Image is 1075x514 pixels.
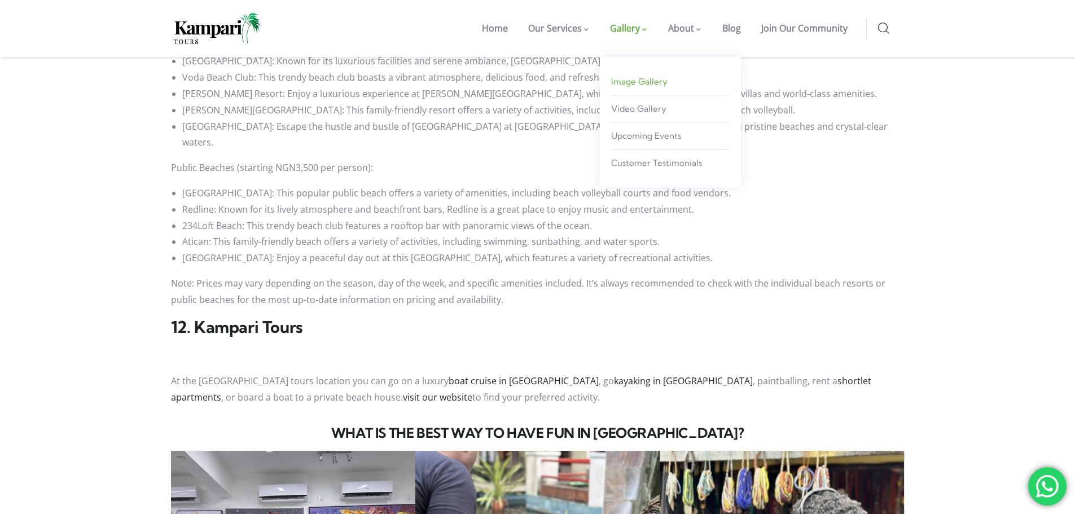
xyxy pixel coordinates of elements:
[611,125,730,146] a: Upcoming Events
[182,252,713,264] span: [GEOGRAPHIC_DATA]: Enjoy a peaceful day out at this [GEOGRAPHIC_DATA], which features a variety o...
[722,22,741,34] span: Blog
[611,71,730,92] a: Image Gallery
[182,219,592,232] span: 234Loft Beach: This trendy beach club features a rooftop bar with panoramic views of the ocean.
[182,203,694,216] span: Redline: Known for its lively atmosphere and beachfront bars, Redline is a great place to enjoy m...
[182,87,877,100] span: [PERSON_NAME] Resort: Enjoy a luxurious experience at [PERSON_NAME][GEOGRAPHIC_DATA], which featu...
[611,130,681,141] span: Upcoming Events
[182,235,660,248] span: Atican: This family-friendly beach offers a variety of activities, including swimming, sunbathing...
[403,391,472,403] a: visit our website
[1028,467,1067,506] div: 'Chat
[610,22,640,34] span: Gallery
[182,104,795,116] span: [PERSON_NAME][GEOGRAPHIC_DATA]: This family-friendly resort offers a variety of activities, inclu...
[171,317,905,337] h2: 12. Kampari Tours
[449,375,599,387] a: boat cruise in [GEOGRAPHIC_DATA]
[171,426,905,440] h3: WHAT IS THE BEST WAY TO HAVE FUN IN [GEOGRAPHIC_DATA]?
[611,76,668,87] span: Image Gallery
[668,22,694,34] span: About
[171,161,373,174] span: Public Beaches (starting NGN3,500 per person):
[182,120,888,149] span: [GEOGRAPHIC_DATA]: Escape the hustle and bustle of [GEOGRAPHIC_DATA] at [GEOGRAPHIC_DATA], a secl...
[182,55,711,67] span: [GEOGRAPHIC_DATA]: Known for its luxurious facilities and serene ambiance, [GEOGRAPHIC_DATA] offe...
[614,375,753,387] a: kayaking in [GEOGRAPHIC_DATA]
[174,13,261,44] img: Home
[528,22,582,34] span: Our Services
[611,152,730,173] a: Customer Testimonials
[171,277,885,306] span: Note: Prices may vary depending on the season, day of the week, and specific amenities included. ...
[182,187,731,199] span: [GEOGRAPHIC_DATA]: This popular public beach offers a variety of amenities, including beach volle...
[761,22,848,34] span: Join Our Community
[611,98,730,119] a: Video Gallery
[482,22,508,34] span: Home
[611,103,666,114] span: Video Gallery
[611,157,702,168] span: Customer Testimonials
[171,373,905,406] p: At the [GEOGRAPHIC_DATA] tours location you can go on a luxury , go , paintballing, rent a , or b...
[182,71,643,84] span: Voda Beach Club: This trendy beach club boasts a vibrant atmosphere, delicious food, and refreshi...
